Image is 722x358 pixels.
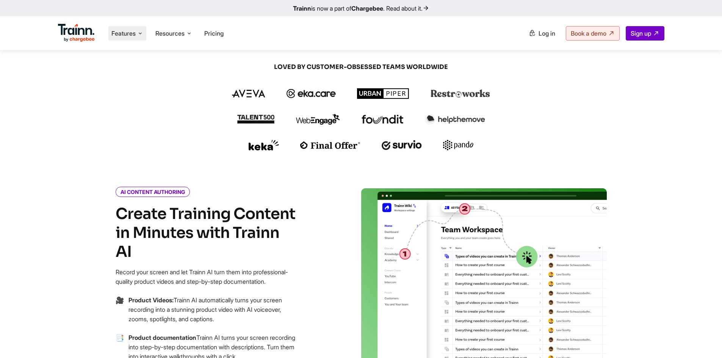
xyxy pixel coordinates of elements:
[425,114,485,125] img: helpthemove logo
[361,115,404,124] img: foundit logo
[111,29,136,38] span: Features
[232,90,265,97] img: aveva logo
[539,30,555,37] span: Log in
[58,24,95,42] img: Trainn Logo
[300,141,360,149] img: finaloffer logo
[287,89,336,98] img: ekacare logo
[116,295,124,333] span: →
[237,114,275,124] img: talent500 logo
[204,30,224,37] a: Pricing
[249,140,279,150] img: keka logo
[571,30,606,37] span: Book a demo
[128,295,298,324] p: Trainn AI automatically turns your screen recording into a stunning product video with AI voiceov...
[443,140,473,150] img: pando logo
[351,5,383,12] b: Chargebee
[116,267,298,286] p: Record your screen and let Trainn AI turn them into professional-quality product videos and step-...
[128,296,174,304] b: Product Videos:
[684,322,722,358] iframe: Chat Widget
[296,114,340,125] img: webengage logo
[626,26,664,41] a: Sign up
[431,89,490,98] img: restroworks logo
[116,187,190,197] i: AI CONTENT AUTHORING
[382,140,422,150] img: survio logo
[566,26,620,41] a: Book a demo
[179,63,543,71] span: LOVED BY CUSTOMER-OBSESSED TEAMS WORLDWIDE
[116,205,298,261] h4: Create Training Content in Minutes with Trainn AI
[128,334,196,341] b: Product documentation
[524,27,560,40] a: Log in
[293,5,311,12] b: Trainn
[357,88,409,99] img: urbanpiper logo
[631,30,651,37] span: Sign up
[155,29,185,38] span: Resources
